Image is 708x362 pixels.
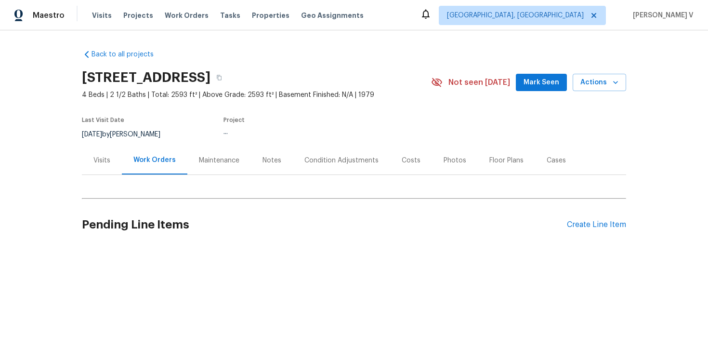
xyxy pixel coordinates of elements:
span: Work Orders [165,11,209,20]
div: Visits [93,156,110,165]
div: Maintenance [199,156,239,165]
span: Actions [580,77,618,89]
span: 4 Beds | 2 1/2 Baths | Total: 2593 ft² | Above Grade: 2593 ft² | Basement Finished: N/A | 1979 [82,90,431,100]
button: Mark Seen [516,74,567,92]
button: Copy Address [210,69,228,86]
span: [PERSON_NAME] V [629,11,694,20]
button: Actions [573,74,626,92]
span: Project [223,117,245,123]
div: Floor Plans [489,156,524,165]
div: Cases [547,156,566,165]
span: Visits [92,11,112,20]
div: Condition Adjustments [304,156,379,165]
div: by [PERSON_NAME] [82,129,172,140]
h2: [STREET_ADDRESS] [82,73,210,82]
span: Maestro [33,11,65,20]
div: Work Orders [133,155,176,165]
span: Geo Assignments [301,11,364,20]
div: Costs [402,156,420,165]
span: [DATE] [82,131,102,138]
span: [GEOGRAPHIC_DATA], [GEOGRAPHIC_DATA] [447,11,584,20]
h2: Pending Line Items [82,202,567,247]
div: Notes [262,156,281,165]
span: Last Visit Date [82,117,124,123]
div: Photos [444,156,466,165]
a: Back to all projects [82,50,174,59]
span: Tasks [220,12,240,19]
div: ... [223,129,408,135]
span: Mark Seen [524,77,559,89]
span: Not seen [DATE] [448,78,510,87]
span: Projects [123,11,153,20]
span: Properties [252,11,289,20]
div: Create Line Item [567,220,626,229]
